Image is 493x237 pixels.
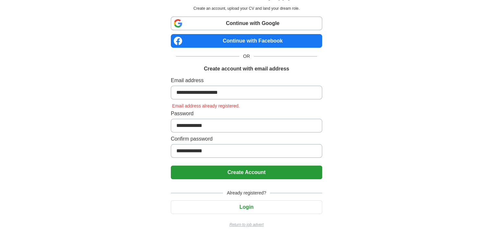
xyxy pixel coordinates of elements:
button: Create Account [171,166,322,179]
h1: Create account with email address [204,65,289,73]
label: Confirm password [171,135,322,143]
a: Return to job advert [171,222,322,228]
button: Login [171,200,322,214]
label: Email address [171,77,322,84]
a: Login [171,204,322,210]
span: OR [239,53,254,60]
span: Email address already registered. [171,103,241,108]
a: Continue with Google [171,17,322,30]
span: Already registered? [223,190,270,196]
p: Create an account, upload your CV and land your dream role. [172,6,321,11]
label: Password [171,110,322,118]
a: Continue with Facebook [171,34,322,48]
